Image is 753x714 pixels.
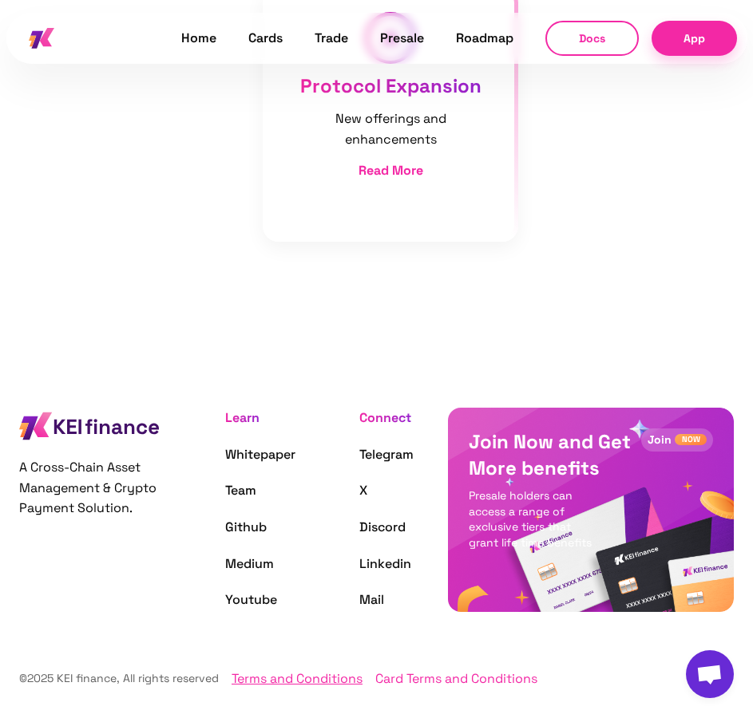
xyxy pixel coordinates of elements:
[359,591,384,608] a: Mail
[300,73,482,98] span: Protocol Expansion
[288,108,493,149] p: New offerings and enhancements
[181,28,216,49] a: Home
[29,28,54,49] img: kei
[19,408,159,444] img: KEI finance
[359,409,411,426] span: Connect
[359,482,367,499] a: X
[469,488,596,550] p: Presale holders can access a range of exclusive tiers that grant life time benefits
[225,519,267,535] a: Github
[359,162,423,179] button: Read More
[380,28,424,49] a: Presale
[225,555,274,572] a: Medium
[248,28,283,49] a: Cards
[359,555,411,572] a: Linkedin
[359,446,414,463] a: Telegram
[225,409,260,426] span: Learn
[648,431,672,448] p: Join
[469,428,631,482] p: Join Now and Get More benefits
[686,650,734,698] div: Open chat
[456,28,513,49] a: Roadmap
[232,669,363,689] a: Terms and Conditions
[359,519,406,535] a: Discord
[675,434,707,445] div: NOW
[19,457,191,519] p: A Cross-Chain Asset Management & Crypto Payment Solution.
[545,21,639,56] button: Docs
[225,446,295,463] a: Whitepaper
[225,591,277,608] a: Youtube
[19,669,219,687] p: © 2025 KEI finance , All rights reserved
[375,669,537,689] a: Card Terms and Conditions
[652,21,737,55] a: App
[225,482,256,499] a: Team
[315,28,348,49] a: Trade
[629,419,650,440] img: star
